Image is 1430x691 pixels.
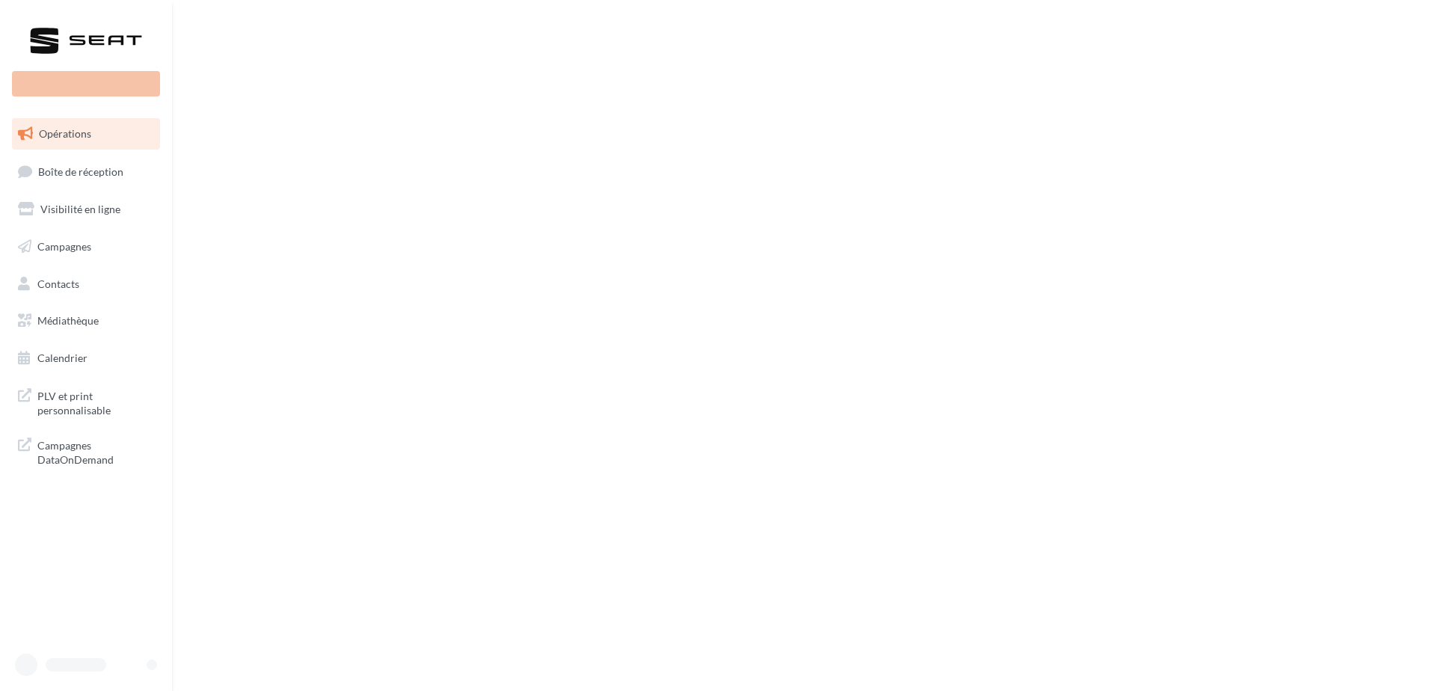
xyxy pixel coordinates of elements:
a: Médiathèque [9,305,163,337]
span: Contacts [37,277,79,289]
a: Opérations [9,118,163,150]
span: Visibilité en ligne [40,203,120,215]
a: Contacts [9,268,163,300]
span: Opérations [39,127,91,140]
a: Visibilité en ligne [9,194,163,225]
a: Calendrier [9,343,163,374]
span: Médiathèque [37,314,99,327]
span: Campagnes DataOnDemand [37,435,154,467]
span: PLV et print personnalisable [37,386,154,418]
span: Boîte de réception [38,165,123,177]
a: Boîte de réception [9,156,163,188]
div: Nouvelle campagne [12,71,160,96]
span: Calendrier [37,351,88,364]
a: Campagnes [9,231,163,262]
a: Campagnes DataOnDemand [9,429,163,473]
a: PLV et print personnalisable [9,380,163,424]
span: Campagnes [37,240,91,253]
